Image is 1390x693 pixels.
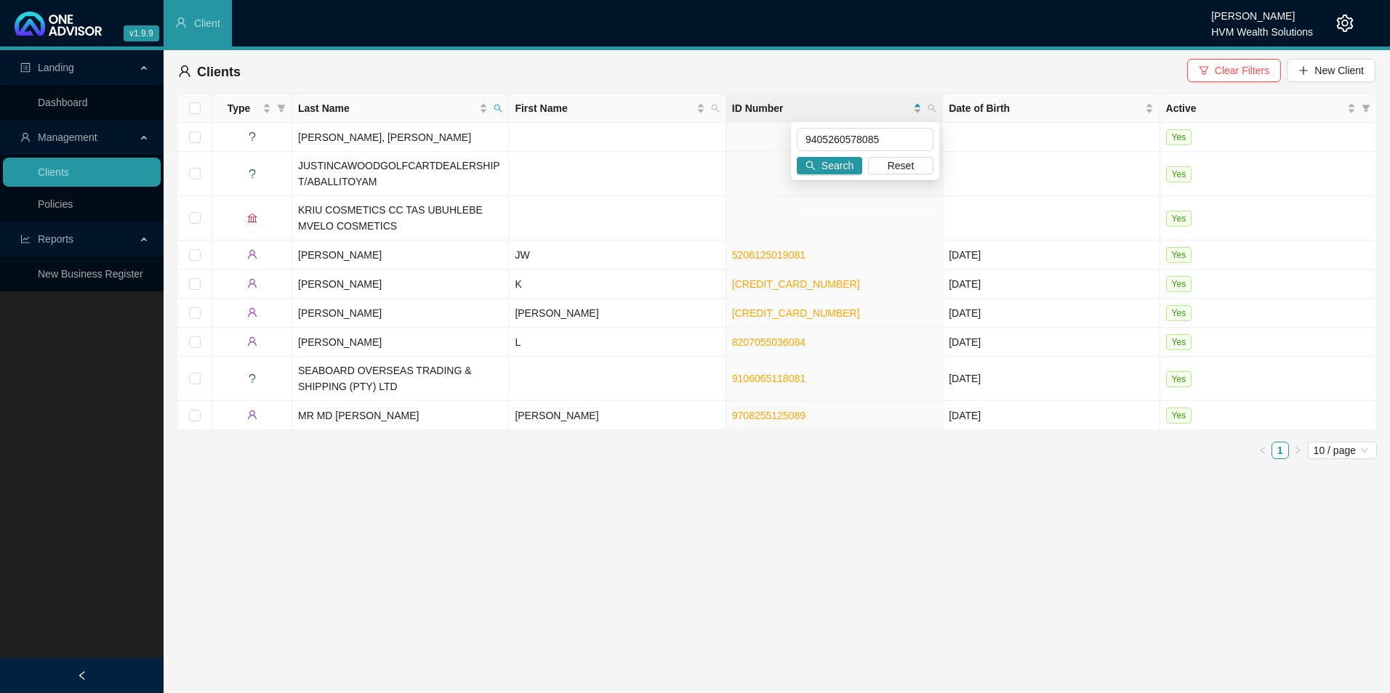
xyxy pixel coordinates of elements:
[925,97,939,119] span: search
[708,97,723,119] span: search
[509,328,726,357] td: L
[1359,97,1373,119] span: filter
[711,104,720,113] span: search
[732,373,806,384] a: 9106065118081
[175,17,187,28] span: user
[1199,65,1209,76] span: filter
[38,131,97,143] span: Management
[292,357,509,401] td: SEABOARD OVERSEAS TRADING & SHIPPING (PTY) LTD
[38,166,69,178] a: Clients
[77,670,87,681] span: left
[1314,62,1364,78] span: New Client
[1211,20,1313,36] div: HVM Wealth Solutions
[20,234,31,244] span: line-chart
[732,278,860,290] a: [CREDIT_CARD_NUMBER]
[1166,100,1344,116] span: Active
[38,97,88,108] a: Dashboard
[509,240,726,269] td: JW
[868,157,933,174] button: Reset
[1166,166,1192,182] span: Yes
[292,152,509,196] td: JUSTINCAWOODGOLFCARTDEALERSHIPT/ABALLITOYAM
[943,328,1160,357] td: [DATE]
[732,100,910,116] span: ID Number
[1336,15,1354,32] span: setting
[509,94,726,123] th: First Name
[292,299,509,328] td: [PERSON_NAME]
[494,104,502,113] span: search
[1215,62,1269,78] span: Clear Filters
[1166,334,1192,350] span: Yes
[1166,305,1192,321] span: Yes
[247,249,257,259] span: user
[1166,129,1192,145] span: Yes
[509,299,726,328] td: [PERSON_NAME]
[515,100,693,116] span: First Name
[732,336,806,348] a: 8207055036084
[1298,65,1309,76] span: plus
[509,401,726,430] td: [PERSON_NAME]
[1308,442,1377,459] div: Page Size
[212,94,292,123] th: Type
[247,131,257,142] span: question
[491,97,505,119] span: search
[943,269,1160,299] td: [DATE]
[274,97,289,119] span: filter
[1287,59,1375,82] button: New Client
[292,401,509,430] td: MR MD [PERSON_NAME]
[1272,442,1289,459] li: 1
[888,158,915,174] span: Reset
[298,100,476,116] span: Last Name
[20,62,31,73] span: profile
[38,198,73,210] a: Policies
[247,213,257,223] span: bank
[1187,59,1281,82] button: Clear Filters
[797,157,862,174] button: Search
[943,94,1160,123] th: Date of Birth
[1166,247,1192,263] span: Yes
[943,357,1160,401] td: [DATE]
[1254,442,1272,459] button: left
[509,269,726,299] td: K
[928,104,936,113] span: search
[38,268,143,280] a: New Business Register
[1160,94,1377,123] th: Active
[15,12,102,36] img: 2df55531c6924b55f21c4cf5d4484680-logo-light.svg
[1272,442,1288,458] a: 1
[124,25,159,41] span: v1.9.9
[247,373,257,384] span: question
[277,104,286,113] span: filter
[1166,408,1192,423] span: Yes
[292,328,509,357] td: [PERSON_NAME]
[943,240,1160,269] td: [DATE]
[292,123,509,152] td: [PERSON_NAME], [PERSON_NAME]
[178,65,191,78] span: user
[806,161,816,171] span: search
[1314,442,1371,458] span: 10 / page
[1166,371,1192,387] span: Yes
[194,17,220,29] span: Client
[247,169,257,179] span: question
[292,94,509,123] th: Last Name
[1362,104,1370,113] span: filter
[247,410,257,420] span: user
[197,65,241,79] span: Clients
[292,269,509,299] td: [PERSON_NAME]
[1254,442,1272,459] li: Previous Page
[949,100,1141,116] span: Date of Birth
[20,132,31,142] span: user
[732,410,806,421] a: 9708255125089
[292,240,509,269] td: [PERSON_NAME]
[1166,276,1192,292] span: Yes
[821,158,853,174] span: Search
[38,233,73,245] span: Reports
[943,299,1160,328] td: [DATE]
[1258,446,1267,455] span: left
[38,62,74,73] span: Landing
[732,249,806,261] a: 5206125019081
[247,336,257,346] span: user
[1166,211,1192,227] span: Yes
[1289,442,1306,459] li: Next Page
[1293,446,1302,455] span: right
[247,278,257,288] span: user
[797,128,933,151] input: Search ID Number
